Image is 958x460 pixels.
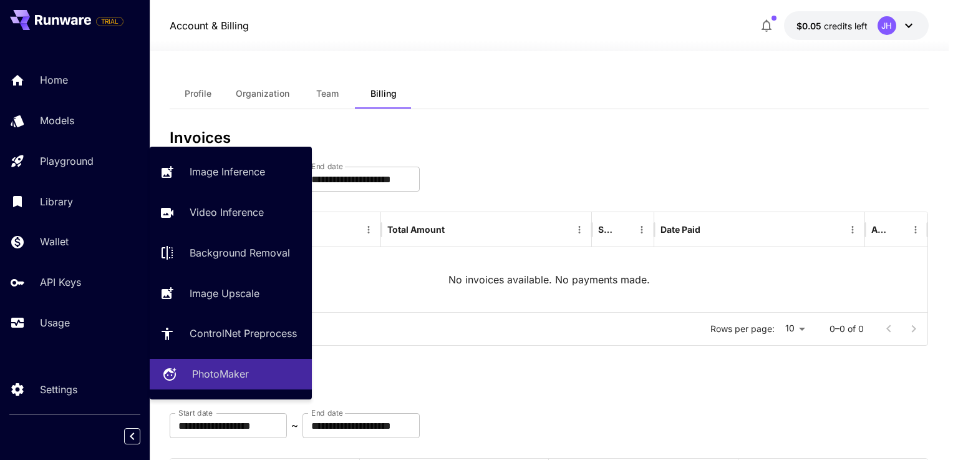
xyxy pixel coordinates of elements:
button: Menu [907,221,924,238]
div: Status [598,224,614,235]
div: JH [878,16,896,35]
span: Organization [236,88,289,99]
label: End date [311,161,342,172]
p: Playground [40,154,94,169]
p: PhotoMaker [192,366,249,381]
div: Collapse sidebar [133,425,150,448]
button: Collapse sidebar [124,428,140,444]
p: Video Inference [190,205,264,220]
p: Library [40,194,73,209]
p: Background Removal [190,245,290,260]
p: Wallet [40,234,69,249]
div: Date Paid [660,224,700,235]
button: Menu [844,221,861,238]
p: Usage [40,315,70,330]
p: No invoices available. No payments made. [448,272,650,287]
span: Add your payment card to enable full platform functionality. [96,14,123,29]
p: Image Inference [190,164,265,179]
div: Action [871,224,888,235]
a: PhotoMaker [150,359,312,389]
span: Billing [370,88,397,99]
p: ControlNet Preprocess [190,326,297,341]
span: Profile [185,88,211,99]
p: Rows per page: [710,323,775,335]
div: Total Amount [387,224,445,235]
label: Start date [178,408,213,418]
span: $0.05 [796,21,824,31]
button: Sort [889,221,907,238]
a: Video Inference [150,197,312,228]
p: ~ [291,418,298,433]
a: Image Upscale [150,278,312,308]
button: Sort [616,221,633,238]
a: Image Inference [150,157,312,187]
span: Team [316,88,339,99]
span: TRIAL [97,17,123,26]
p: Home [40,72,68,87]
a: ControlNet Preprocess [150,318,312,349]
p: Image Upscale [190,286,259,301]
a: Background Removal [150,238,312,268]
span: credits left [824,21,868,31]
button: Menu [571,221,588,238]
nav: breadcrumb [170,18,249,33]
p: 0–0 of 0 [830,323,864,335]
h3: Adjustments [170,376,929,393]
button: Menu [360,221,377,238]
div: 10 [780,320,810,338]
p: Account & Billing [170,18,249,33]
button: Sort [446,221,463,238]
label: End date [311,408,342,418]
p: Settings [40,382,77,397]
button: $0.05 [784,11,929,40]
h3: Invoices [170,129,929,147]
p: API Keys [40,275,81,290]
button: Menu [633,221,651,238]
p: Models [40,113,74,128]
button: Sort [702,221,719,238]
div: $0.05 [796,19,868,32]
